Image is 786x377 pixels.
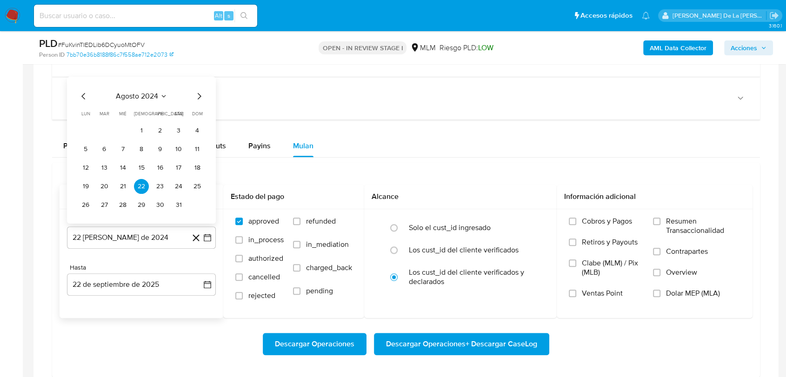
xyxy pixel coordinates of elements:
span: Accesos rápidos [580,11,633,20]
span: s [227,11,230,20]
span: LOW [478,42,493,53]
a: 7bb70e36b8188f86c7f558ae712e2073 [67,51,173,59]
input: Buscar usuario o caso... [34,10,257,22]
button: search-icon [234,9,253,22]
a: Salir [769,11,779,20]
div: MLM [410,43,435,53]
span: Alt [215,11,222,20]
span: # FuKvinTIEDLib6DCyuoMtOFV [58,40,145,49]
button: AML Data Collector [643,40,713,55]
b: Person ID [39,51,65,59]
p: OPEN - IN REVIEW STAGE I [319,41,406,54]
b: PLD [39,36,58,51]
p: javier.gutierrez@mercadolibre.com.mx [673,11,766,20]
a: Notificaciones [642,12,650,20]
span: Riesgo PLD: [439,43,493,53]
button: Acciones [724,40,773,55]
b: AML Data Collector [650,40,706,55]
span: 3.160.1 [768,22,781,29]
span: Acciones [731,40,757,55]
